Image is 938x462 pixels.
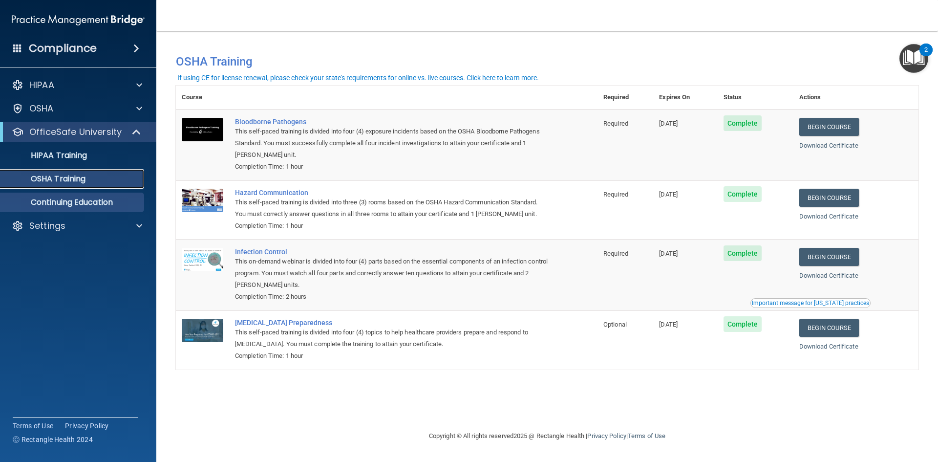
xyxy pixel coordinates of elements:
div: Completion Time: 1 hour [235,220,549,232]
div: This self-paced training is divided into four (4) exposure incidents based on the OSHA Bloodborne... [235,126,549,161]
th: Actions [793,86,918,110]
a: Begin Course [799,319,859,337]
a: Bloodborne Pathogens [235,118,549,126]
a: HIPAA [12,79,142,91]
span: Complete [724,245,762,261]
p: OfficeSafe University [29,126,122,138]
a: Infection Control [235,248,549,256]
a: Download Certificate [799,272,858,279]
span: Complete [724,186,762,202]
span: Complete [724,316,762,332]
a: Privacy Policy [65,421,109,431]
a: Hazard Communication [235,189,549,197]
a: Terms of Use [628,432,665,440]
p: OSHA [29,103,54,114]
div: This on-demand webinar is divided into four (4) parts based on the essential components of an inf... [235,256,549,291]
a: Download Certificate [799,142,858,149]
span: Required [603,191,628,198]
div: Completion Time: 2 hours [235,291,549,303]
a: Settings [12,220,142,232]
a: Download Certificate [799,213,858,220]
button: Read this if you are a dental practitioner in the state of CA [750,298,871,308]
div: Important message for [US_STATE] practices [752,300,869,306]
th: Required [597,86,653,110]
div: This self-paced training is divided into four (4) topics to help healthcare providers prepare and... [235,327,549,350]
h4: Compliance [29,42,97,55]
span: [DATE] [659,191,678,198]
span: Optional [603,321,627,328]
p: HIPAA [29,79,54,91]
th: Status [718,86,793,110]
th: Course [176,86,229,110]
a: Begin Course [799,118,859,136]
p: Continuing Education [6,198,140,207]
div: 2 [924,50,928,63]
a: Begin Course [799,248,859,266]
a: Privacy Policy [587,432,626,440]
span: Required [603,250,628,257]
div: Copyright © All rights reserved 2025 @ Rectangle Health | | [369,420,725,452]
div: Completion Time: 1 hour [235,350,549,362]
th: Expires On [653,86,717,110]
span: [DATE] [659,250,678,257]
div: This self-paced training is divided into three (3) rooms based on the OSHA Hazard Communication S... [235,197,549,220]
div: Completion Time: 1 hour [235,161,549,173]
img: PMB logo [12,10,145,30]
span: Complete [724,115,762,131]
a: Begin Course [799,189,859,207]
span: Required [603,120,628,127]
p: HIPAA Training [6,151,87,160]
a: OSHA [12,103,142,114]
a: Download Certificate [799,343,858,350]
a: Terms of Use [13,421,53,431]
a: OfficeSafe University [12,126,142,138]
a: [MEDICAL_DATA] Preparedness [235,319,549,327]
div: If using CE for license renewal, please check your state's requirements for online vs. live cours... [177,74,539,81]
p: Settings [29,220,65,232]
h4: OSHA Training [176,55,918,68]
span: [DATE] [659,120,678,127]
button: If using CE for license renewal, please check your state's requirements for online vs. live cours... [176,73,540,83]
span: [DATE] [659,321,678,328]
button: Open Resource Center, 2 new notifications [899,44,928,73]
p: OSHA Training [6,174,85,184]
span: Ⓒ Rectangle Health 2024 [13,435,93,444]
